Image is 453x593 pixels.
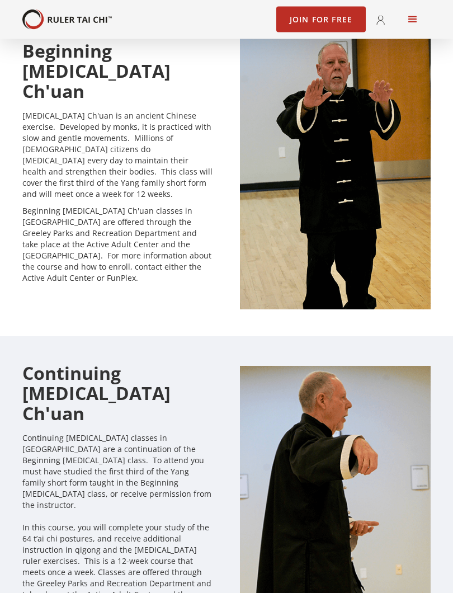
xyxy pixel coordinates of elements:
[22,111,213,200] p: [MEDICAL_DATA] Ch'uan is an ancient Chinese exercise. Developed by monks, it is practiced with sl...
[22,364,213,424] h2: Continuing [MEDICAL_DATA] Ch'uan
[22,10,112,30] a: home
[22,10,112,30] img: Your Brand Name
[22,206,213,284] p: Beginning [MEDICAL_DATA] Ch'uan classes in [GEOGRAPHIC_DATA] are offered through the Greeley Park...
[395,2,431,37] div: menu
[22,41,213,102] h2: Beginning [MEDICAL_DATA] Ch'uan
[276,7,366,32] a: Join for Free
